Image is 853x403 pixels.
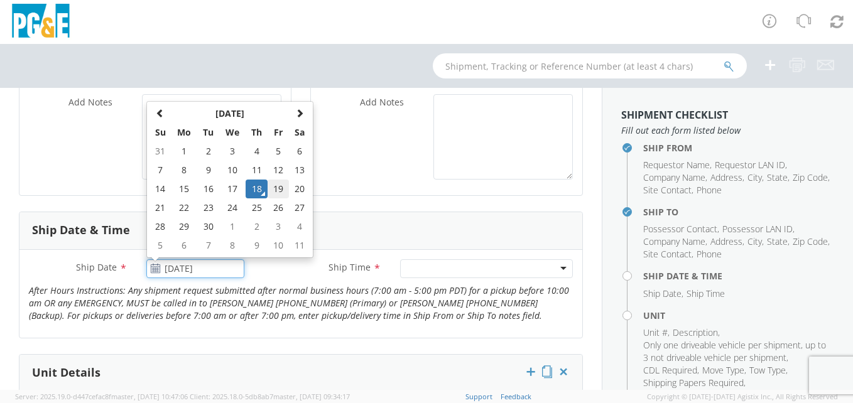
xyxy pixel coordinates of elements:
li: , [715,159,787,171]
h4: Ship Date & Time [643,271,834,281]
td: 4 [246,142,268,161]
span: Requestor LAN ID [715,159,785,171]
strong: Shipment Checklist [621,108,728,122]
td: 20 [289,180,310,198]
td: 22 [171,198,198,217]
span: Next Month [295,109,304,117]
li: , [643,159,712,171]
td: 9 [246,236,268,255]
span: Site Contact [643,184,692,196]
li: , [767,171,790,184]
span: Phone [697,184,722,196]
td: 10 [268,236,289,255]
td: 11 [246,161,268,180]
li: , [747,235,764,248]
td: 18 [246,180,268,198]
th: Su [149,123,171,142]
td: 24 [219,198,246,217]
i: After Hours Instructions: Any shipment request submitted after normal business hours (7:00 am - 5... [29,284,569,321]
span: Company Name [643,235,705,247]
span: Only one driveable vehicle per shipment, up to 3 not driveable vehicle per shipment [643,339,826,363]
span: Site Contact [643,248,692,260]
td: 3 [219,142,246,161]
span: State [767,235,788,247]
span: Shipping Papers Required [643,377,744,389]
td: 25 [246,198,268,217]
td: 5 [268,142,289,161]
span: Server: 2025.19.0-d447cefac8f [15,392,188,401]
span: Description [673,326,718,338]
td: 12 [268,161,289,180]
td: 14 [149,180,171,198]
a: Support [465,392,492,401]
span: CDL Required [643,364,697,376]
span: Zip Code [793,171,828,183]
span: Requestor Name [643,159,710,171]
span: Ship Time [329,261,371,273]
span: Ship Time [687,287,725,299]
td: 28 [149,217,171,236]
th: Sa [289,123,310,142]
span: Phone [697,248,722,260]
li: , [722,223,795,235]
span: Fill out each form listed below [621,124,834,137]
td: 2 [197,142,219,161]
th: Fr [268,123,289,142]
input: Shipment, Tracking or Reference Number (at least 4 chars) [433,53,747,78]
span: Ship Date [643,287,682,299]
th: We [219,123,246,142]
th: Th [246,123,268,142]
li: , [747,171,764,184]
li: , [643,377,746,389]
li: , [710,171,744,184]
li: , [643,339,831,364]
span: Tow Type [749,364,786,376]
td: 19 [268,180,289,198]
li: , [643,223,719,235]
td: 23 [197,198,219,217]
li: , [643,287,683,300]
td: 15 [171,180,198,198]
span: Copyright © [DATE]-[DATE] Agistix Inc., All Rights Reserved [647,392,838,402]
th: Tu [197,123,219,142]
span: City [747,171,762,183]
td: 10 [219,161,246,180]
h4: Unit [643,311,834,320]
span: master, [DATE] 10:47:06 [111,392,188,401]
span: Previous Month [156,109,165,117]
li: , [643,364,699,377]
td: 30 [197,217,219,236]
a: Feedback [501,392,531,401]
th: Mo [171,123,198,142]
img: pge-logo-06675f144f4cfa6a6814.png [9,4,72,41]
td: 31 [149,142,171,161]
td: 9 [197,161,219,180]
li: , [643,235,707,248]
li: , [767,235,790,248]
span: Address [710,235,742,247]
td: 8 [171,161,198,180]
td: 3 [268,217,289,236]
span: Ship Date [76,261,117,273]
span: Zip Code [793,235,828,247]
td: 1 [219,217,246,236]
td: 8 [219,236,246,255]
td: 7 [149,161,171,180]
span: Company Name [643,171,705,183]
li: , [643,248,693,261]
td: 27 [289,198,310,217]
td: 21 [149,198,171,217]
td: 26 [268,198,289,217]
span: Add Notes [68,96,112,108]
td: 2 [246,217,268,236]
td: 6 [289,142,310,161]
td: 6 [171,236,198,255]
li: , [749,364,788,377]
span: State [767,171,788,183]
td: 7 [197,236,219,255]
h4: Ship To [643,207,834,217]
span: City [747,235,762,247]
li: , [643,184,693,196]
li: , [710,235,744,248]
td: 4 [289,217,310,236]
